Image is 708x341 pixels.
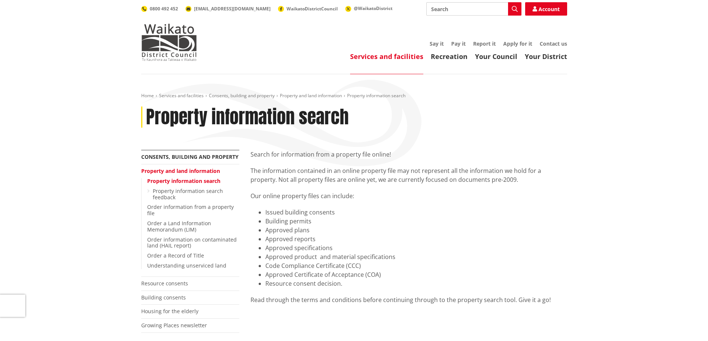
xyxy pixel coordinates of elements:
a: Order a Record of Title [147,252,204,259]
img: Waikato District Council - Te Kaunihera aa Takiwaa o Waikato [141,24,197,61]
a: Property information search [147,177,220,184]
a: Home [141,92,154,99]
a: Say it [430,40,444,47]
a: Your District [525,52,567,61]
a: Property information search feedback [153,187,223,201]
span: 0800 492 452 [150,6,178,12]
li: Approved plans [265,226,567,235]
a: WaikatoDistrictCouncil [278,6,338,12]
a: @WaikatoDistrict [345,5,392,12]
li: Building permits [265,217,567,226]
a: Account [525,2,567,16]
a: Contact us [540,40,567,47]
a: Building consents [141,294,186,301]
input: Search input [426,2,521,16]
a: Consents, building and property [141,153,239,160]
a: Report it [473,40,496,47]
a: Order information on contaminated land (HAIL report) [147,236,237,249]
a: Housing for the elderly [141,308,198,315]
a: Order information from a property file [147,203,234,217]
span: [EMAIL_ADDRESS][DOMAIN_NAME] [194,6,271,12]
a: Consents, building and property [209,92,275,99]
a: Understanding unserviced land [147,262,226,269]
span: Our online property files can include: [250,192,354,200]
a: Property and land information [141,167,220,174]
li: Approved product and material specifications [265,252,567,261]
a: Recreation [431,52,468,61]
span: Property information search [347,92,405,99]
p: Search for information from a property file online! [250,150,567,159]
p: The information contained in an online property file may not represent all the information we hol... [250,166,567,184]
span: WaikatoDistrictCouncil [287,6,338,12]
div: Read through the terms and conditions before continuing through to the property search tool. Give... [250,295,567,304]
a: [EMAIL_ADDRESS][DOMAIN_NAME] [185,6,271,12]
li: Issued building consents [265,208,567,217]
span: @WaikatoDistrict [354,5,392,12]
li: Approved specifications [265,243,567,252]
a: Property and land information [280,92,342,99]
a: Order a Land Information Memorandum (LIM) [147,220,211,233]
a: Pay it [451,40,466,47]
li: Code Compliance Certificate (CCC) [265,261,567,270]
nav: breadcrumb [141,93,567,99]
a: Services and facilities [159,92,204,99]
a: 0800 492 452 [141,6,178,12]
h1: Property information search [146,106,349,128]
li: Approved Certificate of Acceptance (COA) [265,270,567,279]
a: Services and facilities [350,52,423,61]
a: Resource consents [141,280,188,287]
a: Apply for it [503,40,532,47]
a: Growing Places newsletter [141,322,207,329]
li: Approved reports [265,235,567,243]
li: Resource consent decision. [265,279,567,288]
a: Your Council [475,52,517,61]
